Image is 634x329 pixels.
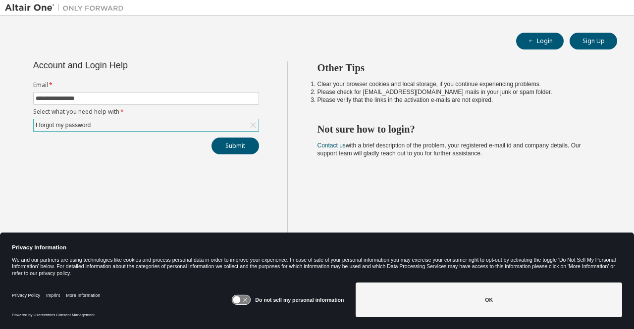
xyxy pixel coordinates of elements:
img: Altair One [5,3,129,13]
div: I forgot my password [34,119,259,131]
span: with a brief description of the problem, your registered e-mail id and company details. Our suppo... [317,142,581,157]
h2: Other Tips [317,61,600,74]
button: Submit [211,138,259,154]
label: Email [33,81,259,89]
div: I forgot my password [34,120,92,131]
div: Account and Login Help [33,61,214,69]
li: Please verify that the links in the activation e-mails are not expired. [317,96,600,104]
button: Sign Up [570,33,617,49]
label: Select what you need help with [33,108,259,116]
a: Contact us [317,142,346,149]
li: Clear your browser cookies and local storage, if you continue experiencing problems. [317,80,600,88]
h2: Not sure how to login? [317,123,600,136]
button: Login [516,33,564,49]
li: Please check for [EMAIL_ADDRESS][DOMAIN_NAME] mails in your junk or spam folder. [317,88,600,96]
